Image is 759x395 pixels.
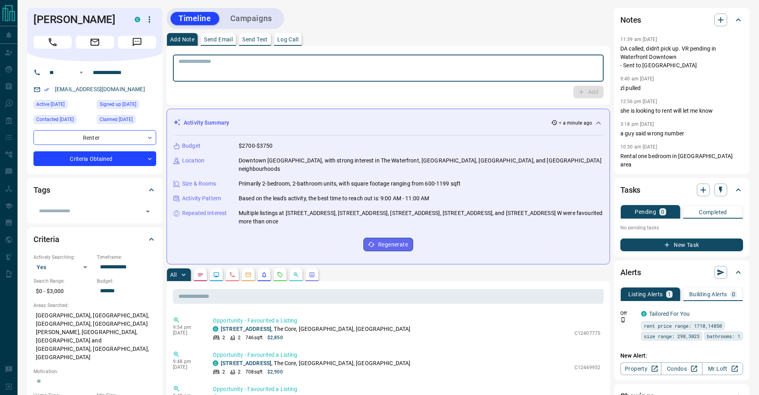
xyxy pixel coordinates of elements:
[173,359,201,364] p: 9:48 pm
[100,115,133,123] span: Claimed [DATE]
[173,325,201,330] p: 9:54 pm
[213,326,218,332] div: condos.ca
[33,309,156,364] p: [GEOGRAPHIC_DATA], [GEOGRAPHIC_DATA], [GEOGRAPHIC_DATA], [GEOGRAPHIC_DATA][PERSON_NAME], [GEOGRAP...
[238,334,241,341] p: 2
[641,311,647,317] div: condos.ca
[245,334,263,341] p: 746 sqft
[277,272,283,278] svg: Requests
[707,332,740,340] span: bathrooms: 1
[222,334,225,341] p: 2
[575,330,600,337] p: C12407775
[239,156,603,173] p: Downtown [GEOGRAPHIC_DATA], with strong interest in The Waterfront, [GEOGRAPHIC_DATA], [GEOGRAPHI...
[182,180,216,188] p: Size & Rooms
[575,364,600,371] p: C12449952
[363,238,413,251] button: Regenerate
[277,37,298,42] p: Log Call
[620,362,661,375] a: Property
[36,115,74,123] span: Contacted [DATE]
[239,180,461,188] p: Primarily 2-bedroom, 2-bathroom units, with square footage ranging from 600-1199 sqft
[620,10,743,29] div: Notes
[644,332,700,340] span: size range: 298,3023
[33,130,156,145] div: Renter
[649,311,690,317] a: Tailored For You
[171,12,219,25] button: Timeline
[620,184,640,196] h2: Tasks
[44,87,49,92] svg: Email Verified
[620,45,743,70] p: DA called, didn't pick up. VR pending in Waterfront Downtown - Sent to [GEOGRAPHIC_DATA]
[620,310,636,317] p: Off
[620,222,743,234] p: No pending tasks
[33,285,93,298] p: $0 - $3,000
[661,362,702,375] a: Condos
[173,364,201,370] p: [DATE]
[213,351,600,359] p: Opportunity - Favourited a Listing
[620,37,657,42] p: 11:39 am [DATE]
[620,99,657,104] p: 12:56 pm [DATE]
[702,362,743,375] a: Mr.Loft
[33,302,156,309] p: Areas Searched:
[620,144,657,150] p: 10:30 am [DATE]
[33,254,93,261] p: Actively Searching:
[661,209,664,215] p: 0
[170,37,194,42] p: Add Note
[620,266,641,279] h2: Alerts
[118,36,156,49] span: Message
[33,13,123,26] h1: [PERSON_NAME]
[559,119,592,127] p: < a minute ago
[33,180,156,199] div: Tags
[620,263,743,282] div: Alerts
[245,368,263,375] p: 708 sqft
[239,209,603,226] p: Multiple listings at [STREET_ADDRESS], [STREET_ADDRESS], [STREET_ADDRESS], [STREET_ADDRESS], and ...
[267,334,283,341] p: $2,850
[245,272,251,278] svg: Emails
[33,100,93,111] div: Sat Oct 11 2025
[55,86,145,92] a: [EMAIL_ADDRESS][DOMAIN_NAME]
[620,180,743,199] div: Tasks
[204,37,233,42] p: Send Email
[668,291,671,297] p: 1
[221,325,410,333] p: , The Core, [GEOGRAPHIC_DATA], [GEOGRAPHIC_DATA]
[221,360,271,366] a: [STREET_ADDRESS]
[33,233,59,246] h2: Criteria
[135,17,140,22] div: condos.ca
[620,121,654,127] p: 3:18 pm [DATE]
[173,115,603,130] div: Activity Summary< a minute ago
[221,326,271,332] a: [STREET_ADDRESS]
[142,206,153,217] button: Open
[620,352,743,360] p: New Alert:
[182,142,200,150] p: Budget
[33,230,156,249] div: Criteria
[267,368,283,375] p: $2,900
[76,68,86,77] button: Open
[33,261,93,274] div: Yes
[33,115,93,126] div: Mon Sep 29 2025
[732,291,735,297] p: 0
[620,317,626,323] svg: Push Notification Only
[221,359,410,368] p: , The Core, [GEOGRAPHIC_DATA], [GEOGRAPHIC_DATA]
[620,152,743,169] p: Rental one bedroom in [GEOGRAPHIC_DATA] area
[242,37,268,42] p: Send Text
[100,100,136,108] span: Signed up [DATE]
[182,209,227,217] p: Repeated Interest
[76,36,114,49] span: Email
[213,317,600,325] p: Opportunity - Favourited a Listing
[33,368,156,375] p: Motivation:
[620,129,743,138] p: a guy said wrong number
[97,278,156,285] p: Budget:
[184,119,229,127] p: Activity Summary
[222,12,280,25] button: Campaigns
[97,254,156,261] p: Timeframe:
[222,368,225,375] p: 2
[239,142,273,150] p: $2700-$3750
[213,272,220,278] svg: Lead Browsing Activity
[33,278,93,285] p: Search Range:
[620,84,743,92] p: zl pulled
[239,194,429,203] p: Based on the lead's activity, the best time to reach out is: 9:00 AM - 11:00 AM
[97,100,156,111] div: Sat Sep 14 2024
[620,76,654,82] p: 9:40 am [DATE]
[97,115,156,126] div: Mon Sep 29 2025
[33,184,50,196] h2: Tags
[620,14,641,26] h2: Notes
[170,272,177,278] p: All
[182,194,221,203] p: Activity Pattern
